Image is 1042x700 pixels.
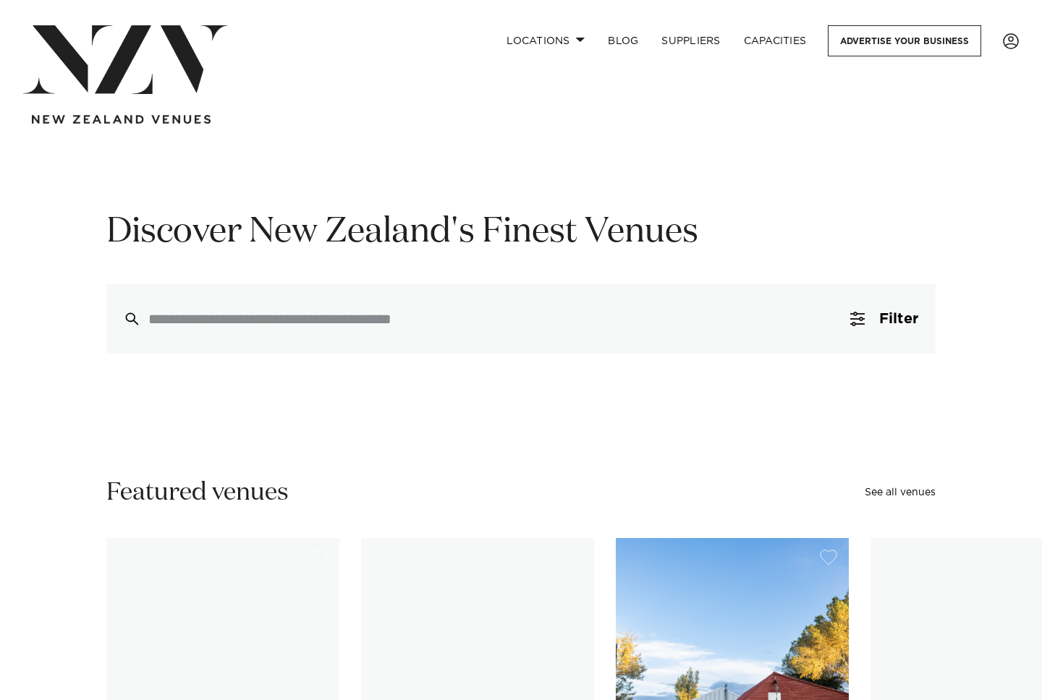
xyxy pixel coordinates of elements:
[106,210,936,255] h1: Discover New Zealand's Finest Venues
[732,25,818,56] a: Capacities
[596,25,650,56] a: BLOG
[23,25,228,94] img: nzv-logo.png
[106,477,289,509] h2: Featured venues
[865,487,936,498] a: See all venues
[650,25,732,56] a: SUPPLIERS
[32,115,211,124] img: new-zealand-venues-text.png
[879,312,918,326] span: Filter
[828,25,981,56] a: Advertise your business
[495,25,596,56] a: Locations
[833,284,936,354] button: Filter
